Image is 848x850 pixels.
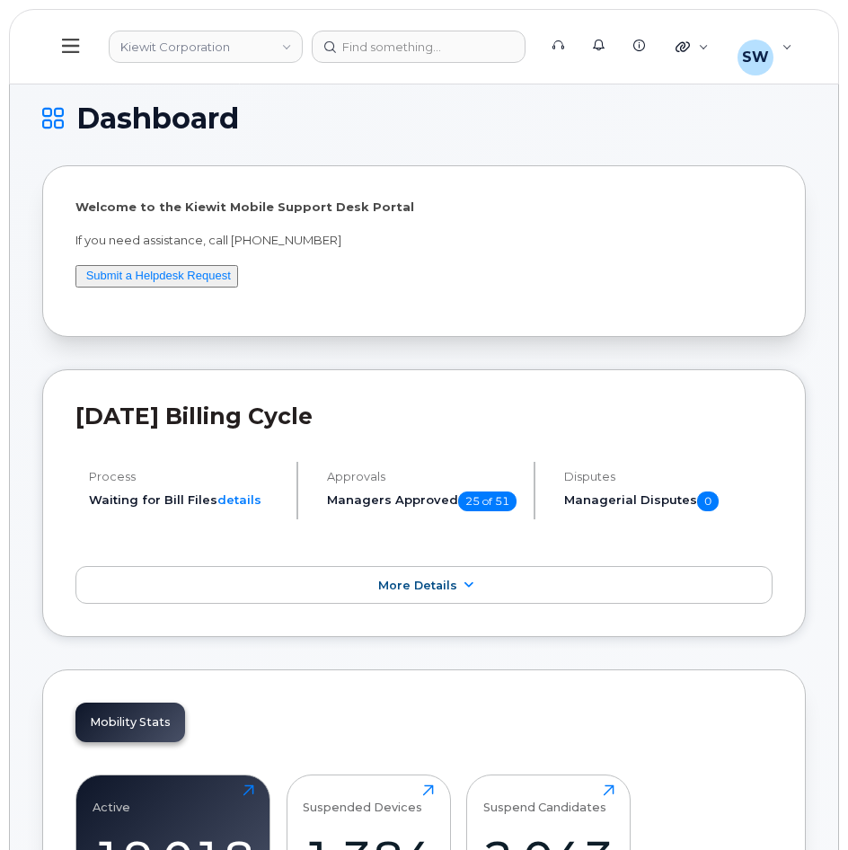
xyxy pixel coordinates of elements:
button: Submit a Helpdesk Request [75,265,238,288]
p: If you need assistance, call [PHONE_NUMBER] [75,232,773,249]
h2: [DATE] Billing Cycle [75,403,773,429]
h5: Managers Approved [327,491,519,511]
span: 0 [697,491,719,511]
h4: Approvals [327,470,519,483]
h5: Managerial Disputes [564,491,773,511]
a: Submit a Helpdesk Request [86,269,231,282]
span: More Details [378,579,457,592]
p: Welcome to the Kiewit Mobile Support Desk Portal [75,199,773,216]
h4: Disputes [564,470,773,483]
h4: Process [89,470,281,483]
a: details [217,492,261,507]
span: Dashboard [76,105,239,132]
div: Suspended Devices [303,784,422,814]
span: 25 of 51 [458,491,517,511]
li: Waiting for Bill Files [89,491,281,509]
div: Active [93,784,130,814]
iframe: Messenger Launcher [770,772,835,837]
div: Suspend Candidates [483,784,606,814]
